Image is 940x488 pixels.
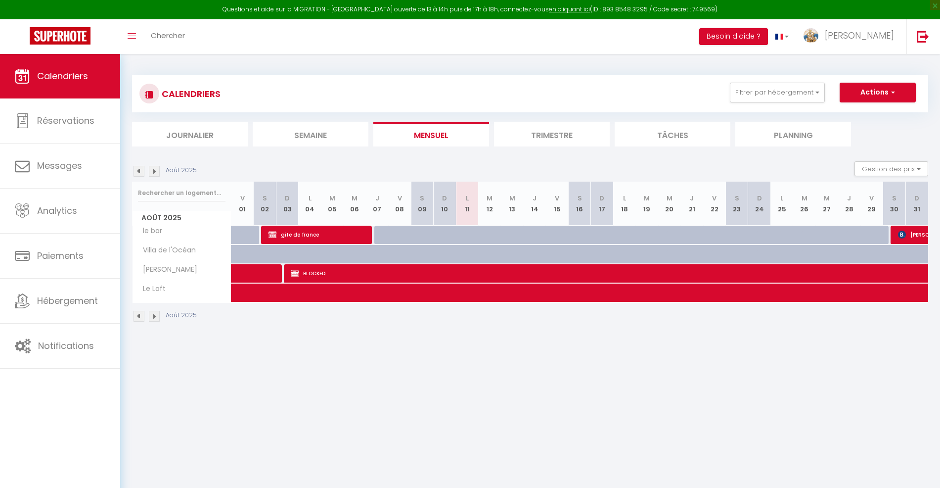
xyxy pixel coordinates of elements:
[636,182,658,226] th: 19
[883,182,905,226] th: 30
[703,182,725,226] th: 22
[487,194,492,203] abbr: M
[166,166,197,175] p: Août 2025
[667,194,672,203] abbr: M
[735,194,739,203] abbr: S
[546,182,568,226] th: 15
[840,83,916,102] button: Actions
[892,194,896,203] abbr: S
[253,122,368,146] li: Semaine
[456,182,478,226] th: 11
[824,194,830,203] abbr: M
[151,30,185,41] span: Chercher
[37,204,77,217] span: Analytics
[309,194,312,203] abbr: L
[375,194,379,203] abbr: J
[533,194,537,203] abbr: J
[240,194,245,203] abbr: V
[134,226,171,237] span: le bar
[134,264,200,275] span: [PERSON_NAME]
[254,182,276,226] th: 02
[329,194,335,203] abbr: M
[299,182,321,226] th: 04
[690,194,694,203] abbr: J
[138,184,225,202] input: Rechercher un logement...
[591,182,613,226] th: 17
[263,194,267,203] abbr: S
[757,194,762,203] abbr: D
[37,70,88,82] span: Calendriers
[389,182,411,226] th: 08
[37,294,98,307] span: Hébergement
[321,182,343,226] th: 05
[276,182,298,226] th: 03
[825,29,894,42] span: [PERSON_NAME]
[133,211,231,225] span: Août 2025
[285,194,290,203] abbr: D
[796,19,906,54] a: ... [PERSON_NAME]
[159,83,221,105] h3: CALENDRIERS
[615,122,730,146] li: Tâches
[847,194,851,203] abbr: J
[735,122,851,146] li: Planning
[555,194,559,203] abbr: V
[748,182,770,226] th: 24
[681,182,703,226] th: 21
[352,194,358,203] abbr: M
[466,194,469,203] abbr: L
[815,182,838,226] th: 27
[231,182,254,226] th: 01
[523,182,545,226] th: 14
[37,159,82,172] span: Messages
[869,194,874,203] abbr: V
[134,245,198,256] span: Villa de l'Océan
[905,182,928,226] th: 31
[860,182,883,226] th: 29
[509,194,515,203] abbr: M
[398,194,402,203] abbr: V
[793,182,815,226] th: 26
[623,194,626,203] abbr: L
[712,194,716,203] abbr: V
[30,27,90,45] img: Super Booking
[37,249,84,262] span: Paiements
[38,340,94,352] span: Notifications
[599,194,604,203] abbr: D
[411,182,433,226] th: 09
[37,114,94,127] span: Réservations
[366,182,388,226] th: 07
[420,194,424,203] abbr: S
[132,122,248,146] li: Journalier
[373,122,489,146] li: Mensuel
[568,182,590,226] th: 16
[578,194,582,203] abbr: S
[854,161,928,176] button: Gestion des prix
[549,5,590,13] a: en cliquant ici
[613,182,635,226] th: 18
[914,194,919,203] abbr: D
[917,30,929,43] img: logout
[166,311,197,320] p: Août 2025
[802,194,807,203] abbr: M
[658,182,680,226] th: 20
[134,284,171,294] span: Le Loft
[501,182,523,226] th: 13
[478,182,500,226] th: 12
[344,182,366,226] th: 06
[804,28,818,43] img: ...
[442,194,447,203] abbr: D
[269,225,365,244] span: gite de france
[780,194,783,203] abbr: L
[725,182,748,226] th: 23
[838,182,860,226] th: 28
[434,182,456,226] th: 10
[644,194,650,203] abbr: M
[143,19,192,54] a: Chercher
[730,83,825,102] button: Filtrer par hébergement
[494,122,610,146] li: Trimestre
[770,182,793,226] th: 25
[699,28,768,45] button: Besoin d'aide ?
